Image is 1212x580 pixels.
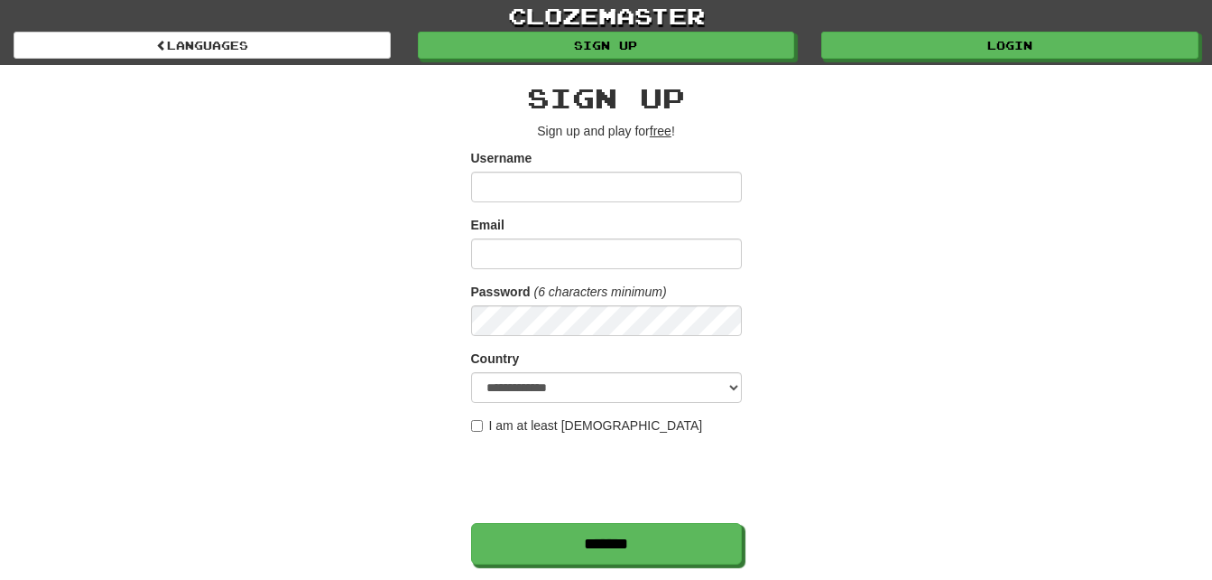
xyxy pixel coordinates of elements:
[471,83,742,113] h2: Sign up
[471,350,520,368] label: Country
[471,283,531,301] label: Password
[418,32,795,59] a: Sign up
[534,285,667,299] em: (6 characters minimum)
[471,420,483,432] input: I am at least [DEMOGRAPHIC_DATA]
[471,122,742,140] p: Sign up and play for !
[471,444,745,514] iframe: reCAPTCHA
[650,124,671,138] u: free
[821,32,1198,59] a: Login
[471,216,504,234] label: Email
[471,149,532,167] label: Username
[471,416,703,435] label: I am at least [DEMOGRAPHIC_DATA]
[14,32,391,59] a: Languages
